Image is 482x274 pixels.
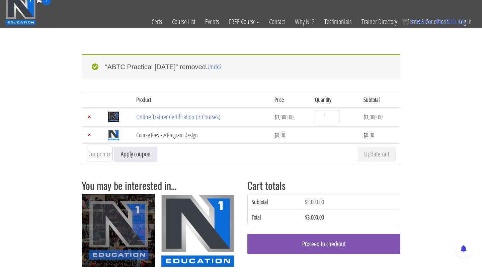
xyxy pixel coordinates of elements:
a: Events [200,5,224,38]
a: Testimonials [319,5,356,38]
bdi: 0.00 [274,131,285,139]
img: Online Trainer Certification (3 Courses) [108,112,119,122]
div: “ABTC Practical [DATE]” removed. [82,54,400,79]
th: Price [270,92,311,107]
a: Course List [167,5,200,38]
bdi: 3,000.00 [274,113,294,121]
a: Terms & Conditions [402,5,454,38]
a: Trainer Directory [356,5,402,38]
a: Certs [147,5,167,38]
input: Coupon code [86,147,113,161]
th: Quantity [311,92,359,107]
bdi: 3,000.00 [305,213,324,221]
h2: You may be interested in… [82,180,235,191]
th: Subtotal [248,194,301,210]
span: $ [305,198,307,206]
button: Update cart [357,147,396,162]
th: Product [132,92,270,107]
bdi: 4,500.00 [435,18,465,25]
span: $ [274,131,277,139]
bdi: 3,000.00 [364,113,383,121]
button: Apply coupon [114,147,157,162]
th: Subtotal [359,92,400,107]
bdi: 3,000.00 [305,198,324,206]
a: Proceed to checkout [247,234,400,254]
a: Remove Course Preview Program Design from cart [86,132,93,138]
a: FREE Course [224,5,264,38]
bdi: 0.00 [364,131,374,139]
input: Product quantity [315,111,339,123]
span: $ [435,18,439,25]
a: Why N1? [290,5,319,38]
a: Online Trainer Certification (3 Courses) [136,112,221,121]
span: 3 [410,18,414,25]
img: Topic Course Progressive Overload [161,194,234,267]
a: 3 items: $4,500.00 [402,18,465,25]
a: Undo? [208,62,222,71]
span: $ [274,113,277,121]
h2: Cart totals [247,180,400,191]
img: icon11.png [402,18,408,25]
img: Course Preview Program Design [108,130,119,140]
th: Total [248,210,301,225]
span: $ [364,131,366,139]
td: Course Preview Program Design [132,126,270,143]
span: $ [364,113,366,121]
span: items: [416,18,433,25]
img: Business Jumpstart [82,194,155,267]
span: $ [305,213,307,221]
a: Remove Online Trainer Certification (3 Courses) from cart [86,114,93,120]
a: Log In [454,5,477,38]
a: Contact [264,5,290,38]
